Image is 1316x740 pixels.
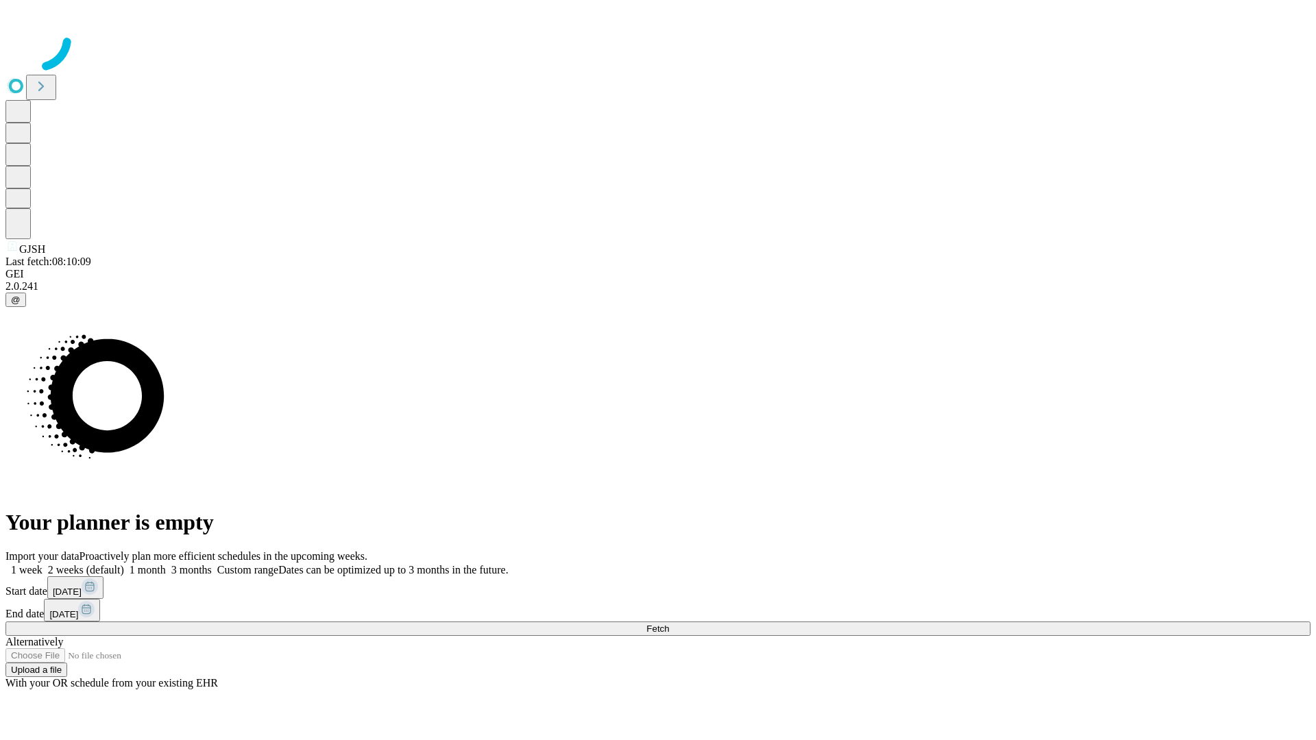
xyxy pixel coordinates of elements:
[5,268,1311,280] div: GEI
[5,677,218,689] span: With your OR schedule from your existing EHR
[646,624,669,634] span: Fetch
[53,587,82,597] span: [DATE]
[171,564,212,576] span: 3 months
[80,550,367,562] span: Proactively plan more efficient schedules in the upcoming weeks.
[217,564,278,576] span: Custom range
[19,243,45,255] span: GJSH
[44,599,100,621] button: [DATE]
[5,663,67,677] button: Upload a file
[5,576,1311,599] div: Start date
[5,280,1311,293] div: 2.0.241
[130,564,166,576] span: 1 month
[49,609,78,619] span: [DATE]
[5,636,63,647] span: Alternatively
[48,564,124,576] span: 2 weeks (default)
[5,256,91,267] span: Last fetch: 08:10:09
[5,550,80,562] span: Import your data
[278,564,508,576] span: Dates can be optimized up to 3 months in the future.
[47,576,103,599] button: [DATE]
[11,564,42,576] span: 1 week
[5,599,1311,621] div: End date
[5,293,26,307] button: @
[11,295,21,305] span: @
[5,510,1311,535] h1: Your planner is empty
[5,621,1311,636] button: Fetch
